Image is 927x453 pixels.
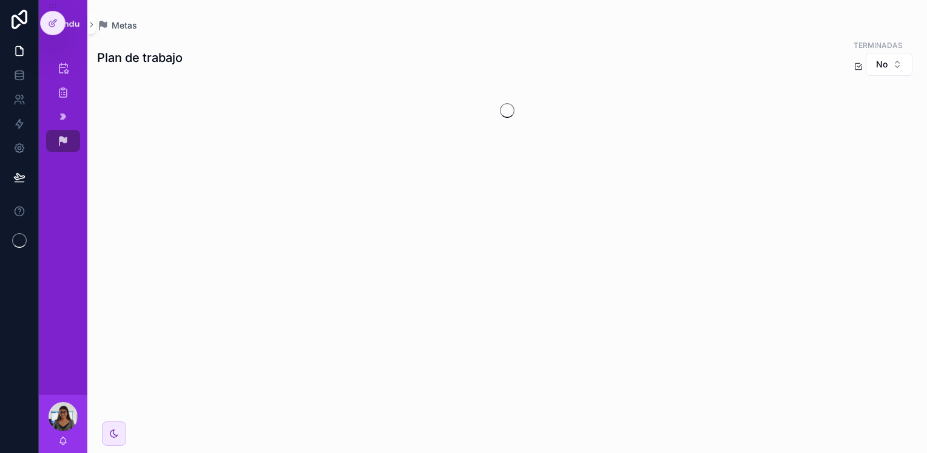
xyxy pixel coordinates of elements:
span: No [876,58,888,70]
h1: Plan de trabajo [97,49,183,66]
label: TERMINADAS [854,39,903,50]
button: Select Button [866,53,912,76]
span: Metas [112,19,137,32]
a: Metas [97,19,137,32]
div: scrollable content [39,49,87,168]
